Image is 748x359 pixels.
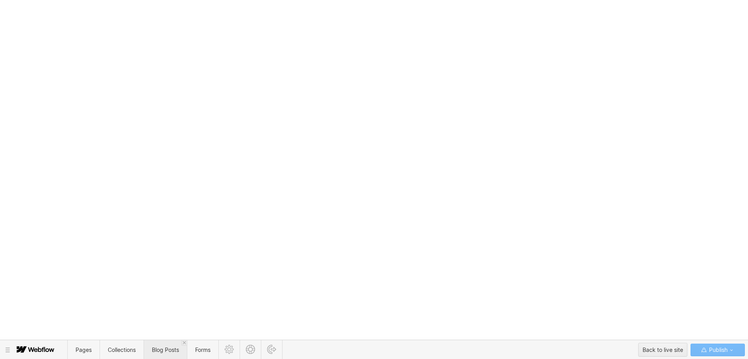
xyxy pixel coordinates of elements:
span: Pages [76,346,92,353]
button: Publish [691,344,745,356]
a: Close 'Blog Posts' tab [181,340,187,346]
span: Blog Posts [152,346,179,353]
span: Publish [707,344,728,356]
span: Forms [195,346,211,353]
span: Collections [108,346,136,353]
button: Back to live site [638,343,687,357]
div: Back to live site [643,344,683,356]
